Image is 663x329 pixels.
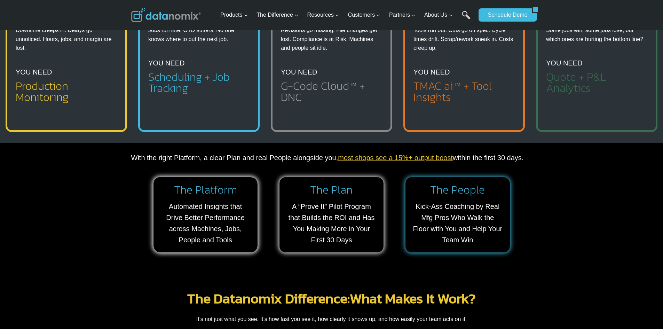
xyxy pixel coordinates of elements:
span: Products [220,10,248,19]
span: The Difference [256,10,299,19]
p: Tools run out. Cuts go off spec. Cycle times drift. Scrap/rework sneak in. Costs creep up. [413,26,515,53]
p: It’s not just what you see. It’s how fast you see it, how clearly it shows up, and how easily you... [131,312,532,326]
span: Last Name [157,0,179,7]
h2: G-Code Cloud™ + DNC [281,80,382,103]
span: Phone number [157,29,188,35]
p: Downtime creeps in. Delays go unnoticed. Hours, jobs, and margin are lost. [16,26,117,53]
nav: Primary Navigation [218,4,475,26]
h2: Scheduling + Job Tracking [148,71,250,94]
p: Some jobs win, some jobs lose, but which ones are hurting the bottom line? [546,26,647,44]
span: Resources [307,10,339,19]
h2: What Makes It Work? [131,291,532,305]
a: Schedule Demo [479,8,532,22]
h2: Production Monitoring [16,80,117,103]
span: Customers [348,10,380,19]
p: Revisions go missing. File changes get lost. Compliance is at Risk. Machines and people sit idle. [281,26,382,53]
p: With the right Platform, a clear Plan and real People alongside you, within the first 30 days. [131,152,532,163]
p: YOU NEED [413,66,450,78]
a: Terms [78,155,88,160]
p: Jobs run late. OTD suffers. No one knows where to put the next job. [148,26,250,44]
p: YOU NEED [16,66,52,78]
p: YOU NEED [148,57,184,69]
p: YOU NEED [546,57,582,69]
h2: TMAC ai™ + Tool Insights [413,80,515,103]
span: State/Region [157,86,183,92]
h2: Quote + P&L Analytics [546,71,647,94]
a: The Datanomix Difference: [187,288,350,309]
span: About Us [424,10,453,19]
a: Privacy Policy [95,155,117,160]
span: Partners [389,10,416,19]
a: Search [462,11,471,26]
a: most shops see a 15%+ output boost [338,154,453,162]
img: Datanomix [131,8,201,22]
p: YOU NEED [281,66,317,78]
